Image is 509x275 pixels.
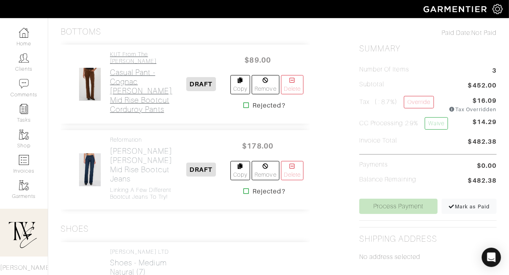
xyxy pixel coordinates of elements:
h4: Linking a few different bootcut jeans to try! [110,187,172,200]
p: No address selected [359,252,497,262]
h5: Balance Remaining [359,176,416,183]
a: Remove [252,75,279,94]
img: garmentier-logo-header-white-b43fb05a5012e4ada735d5af1a66efaba907eab6374d6393d1fbf88cb4ef424d.png [419,2,493,16]
span: Paid Date: [442,29,472,37]
h4: KUT from the [PERSON_NAME] [110,51,172,65]
strong: Rejected? [252,101,285,110]
img: clients-icon-6bae9207a08558b7cb47a8932f037763ab4055f8c8b6bfacd5dc20c3e0201464.png [19,53,29,63]
span: $452.00 [468,81,497,92]
img: gear-icon-white-bd11855cb880d31180b6d7d6211b90ccbf57a29d726f0c71d8c61bd08dd39cc2.png [493,4,503,14]
a: Mark as Paid [442,199,497,214]
h5: Tax ( : 8.7%) [359,96,434,110]
h2: Summary [359,44,497,54]
h3: Bottoms [61,27,101,37]
h2: Shipping Address [359,234,437,244]
img: m2EAtjLpyAP8W3LUszDiANRs [79,67,101,101]
span: $482.38 [468,176,497,187]
img: orders-icon-0abe47150d42831381b5fb84f609e132dff9fe21cb692f30cb5eec754e2cba89.png [19,155,29,165]
a: Override [404,96,434,108]
a: Reformation [PERSON_NAME][PERSON_NAME] Mid Rise Bootcut Jeans Linking a few different bootcut jea... [110,136,172,200]
span: $178.00 [234,137,282,155]
span: Mark as Paid [448,204,490,210]
a: Waive [425,117,448,130]
a: Copy [230,161,250,180]
span: $16.09 [472,96,497,106]
img: comment-icon-a0a6a9ef722e966f86d9cbdc48e553b5cf19dbc54f86b18d962a5391bc8f6eb6.png [19,79,29,89]
h2: [PERSON_NAME] [PERSON_NAME] Mid Rise Bootcut Jeans [110,147,172,183]
span: 3 [492,66,497,77]
a: Remove [252,161,279,180]
a: Copy [230,75,250,94]
h5: Invoice Total [359,137,397,145]
h5: Number of Items [359,66,409,73]
span: DRAFT [186,163,216,177]
h5: Payments [359,161,388,169]
img: 962XYXnqLaRe2wgRTrjhmt1C [79,153,101,187]
img: garments-icon-b7da505a4dc4fd61783c78ac3ca0ef83fa9d6f193b1c9dc38574b1d14d53ca28.png [19,130,29,140]
h3: Shoes [61,224,89,234]
span: $14.29 [472,117,497,133]
a: KUT from the [PERSON_NAME] Casual Pant - Cognac[PERSON_NAME] Mid Rise Bootcut Corduroy Pants [110,51,172,114]
strong: Rejected? [252,187,285,196]
h2: Casual Pant - Cognac [PERSON_NAME] Mid Rise Bootcut Corduroy Pants [110,68,172,114]
div: Open Intercom Messenger [482,248,501,267]
span: $0.00 [477,161,497,171]
img: garments-icon-b7da505a4dc4fd61783c78ac3ca0ef83fa9d6f193b1c9dc38574b1d14d53ca28.png [19,180,29,190]
div: Tax Overridden [449,106,497,113]
a: Delete [281,161,303,180]
span: $89.00 [234,51,282,69]
h4: [PERSON_NAME] LTD [110,249,172,255]
span: DRAFT [186,77,216,91]
img: reminder-icon-8004d30b9f0a5d33ae49ab947aed9ed385cf756f9e5892f1edd6e32f2345188e.png [19,104,29,114]
span: $482.38 [468,137,497,148]
h4: Reformation [110,136,172,143]
img: dashboard-icon-dbcd8f5a0b271acd01030246c82b418ddd0df26cd7fceb0bd07c9910d44c42f6.png [19,28,29,38]
a: Process Payment [359,199,438,214]
a: Delete [281,75,303,94]
h5: CC Processing 2.9% [359,117,448,130]
div: Not Paid [359,28,497,38]
h5: Subtotal [359,81,384,88]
